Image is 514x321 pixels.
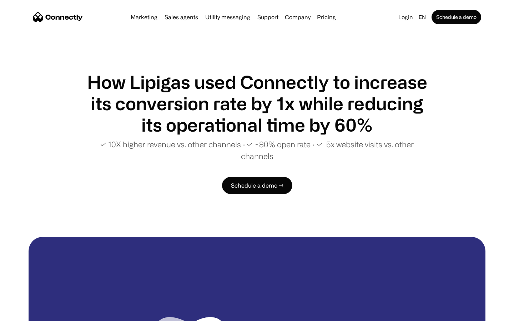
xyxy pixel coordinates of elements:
a: home [33,12,83,22]
a: Login [395,12,416,22]
div: Company [283,12,313,22]
h1: How Lipigas used Connectly to increase its conversion rate by 1x while reducing its operational t... [86,71,428,136]
a: Pricing [314,14,339,20]
div: en [419,12,426,22]
a: Marketing [128,14,160,20]
div: Company [285,12,311,22]
aside: Language selected: English [7,308,43,319]
ul: Language list [14,309,43,319]
a: Utility messaging [202,14,253,20]
div: en [416,12,430,22]
a: Schedule a demo [432,10,481,24]
a: Support [255,14,281,20]
a: Sales agents [162,14,201,20]
a: Schedule a demo → [222,177,292,194]
p: ✓ 10X higher revenue vs. other channels ∙ ✓ ~80% open rate ∙ ✓ 5x website visits vs. other channels [86,138,428,162]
